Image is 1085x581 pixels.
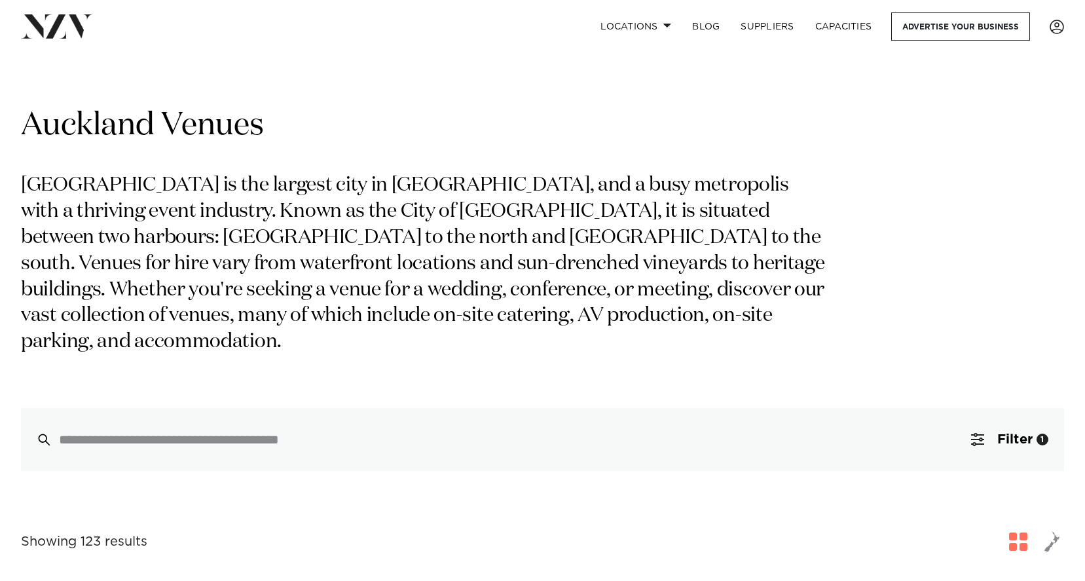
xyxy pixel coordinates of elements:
[805,12,883,41] a: Capacities
[730,12,804,41] a: SUPPLIERS
[955,408,1064,471] button: Filter1
[21,532,147,552] div: Showing 123 results
[891,12,1030,41] a: Advertise your business
[590,12,682,41] a: Locations
[21,173,830,356] p: [GEOGRAPHIC_DATA] is the largest city in [GEOGRAPHIC_DATA], and a busy metropolis with a thriving...
[21,14,92,38] img: nzv-logo.png
[997,433,1033,446] span: Filter
[21,105,1064,147] h1: Auckland Venues
[682,12,730,41] a: BLOG
[1037,434,1048,445] div: 1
